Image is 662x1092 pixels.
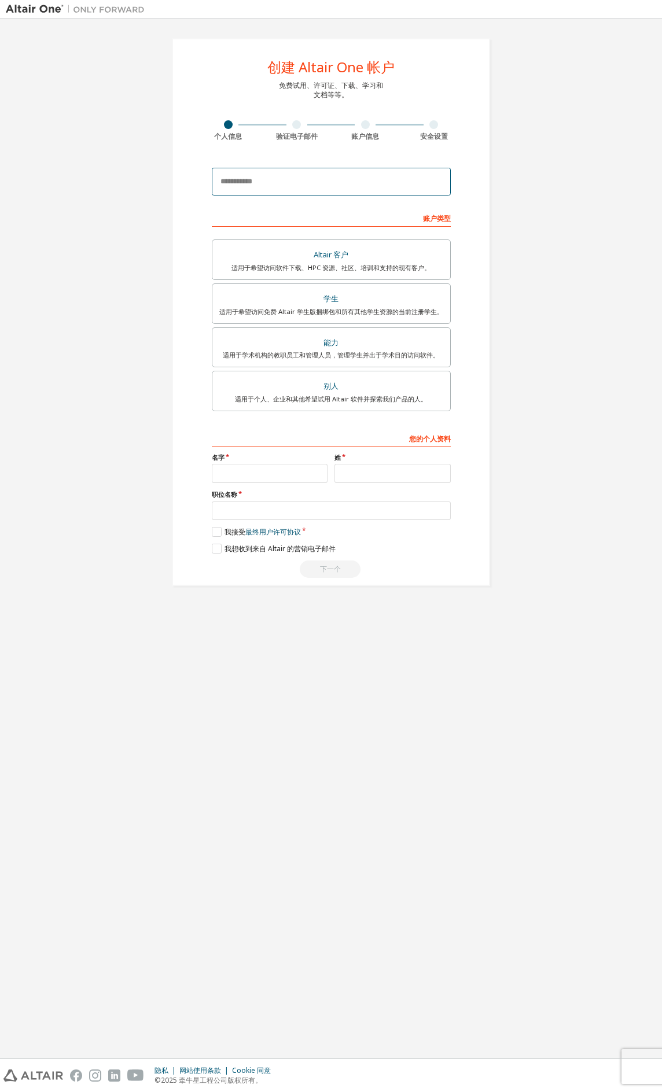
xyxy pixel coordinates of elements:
[3,1069,63,1082] img: altair_logo.svg
[219,351,443,360] div: 适用于学术机构的教职员工和管理人员，管理学生并出于学术目的访问软件。
[219,263,443,272] div: 适用于希望访问软件下载、HPC 资源、社区、培训和支持的现有客户。
[219,307,443,316] div: 适用于希望访问免费 Altair 学生版捆绑包和所有其他学生资源的当前注册学生。
[267,60,395,74] div: 创建 Altair One 帐户
[212,560,451,578] div: Read and acccept EULA to continue
[89,1069,101,1082] img: instagram.svg
[334,453,451,462] label: 姓
[70,1069,82,1082] img: facebook.svg
[127,1069,144,1082] img: youtube.svg
[155,1075,278,1085] p: ©
[219,247,443,263] div: Altair 客户
[108,1069,120,1082] img: linkedin.svg
[179,1066,232,1075] div: 网站使用条款
[161,1075,262,1085] font: 2025 牵牛星工程公司版权所有。
[232,1066,278,1075] div: Cookie 同意
[212,527,301,537] label: 我接受
[219,335,443,351] div: 能力
[279,81,383,99] div: 免费试用、许可证、下载、学习和 文档等等。
[263,132,332,141] div: 验证电子邮件
[194,132,263,141] div: 个人信息
[219,378,443,394] div: 别人
[155,1066,179,1075] div: 隐私
[331,132,400,141] div: 账户信息
[6,3,150,15] img: 牵牛星一号
[212,429,451,447] div: 您的个人资料
[400,132,469,141] div: 安全设置
[212,453,328,462] label: 名字
[219,394,443,404] div: 适用于个人、企业和其他希望试用 Altair 软件并探索我们产品的人。
[212,490,451,499] label: 职位名称
[219,291,443,307] div: 学生
[212,208,451,227] div: 账户类型
[212,544,336,554] label: 我想收到来自 Altair 的营销电子邮件
[245,527,301,537] a: 最终用户许可协议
